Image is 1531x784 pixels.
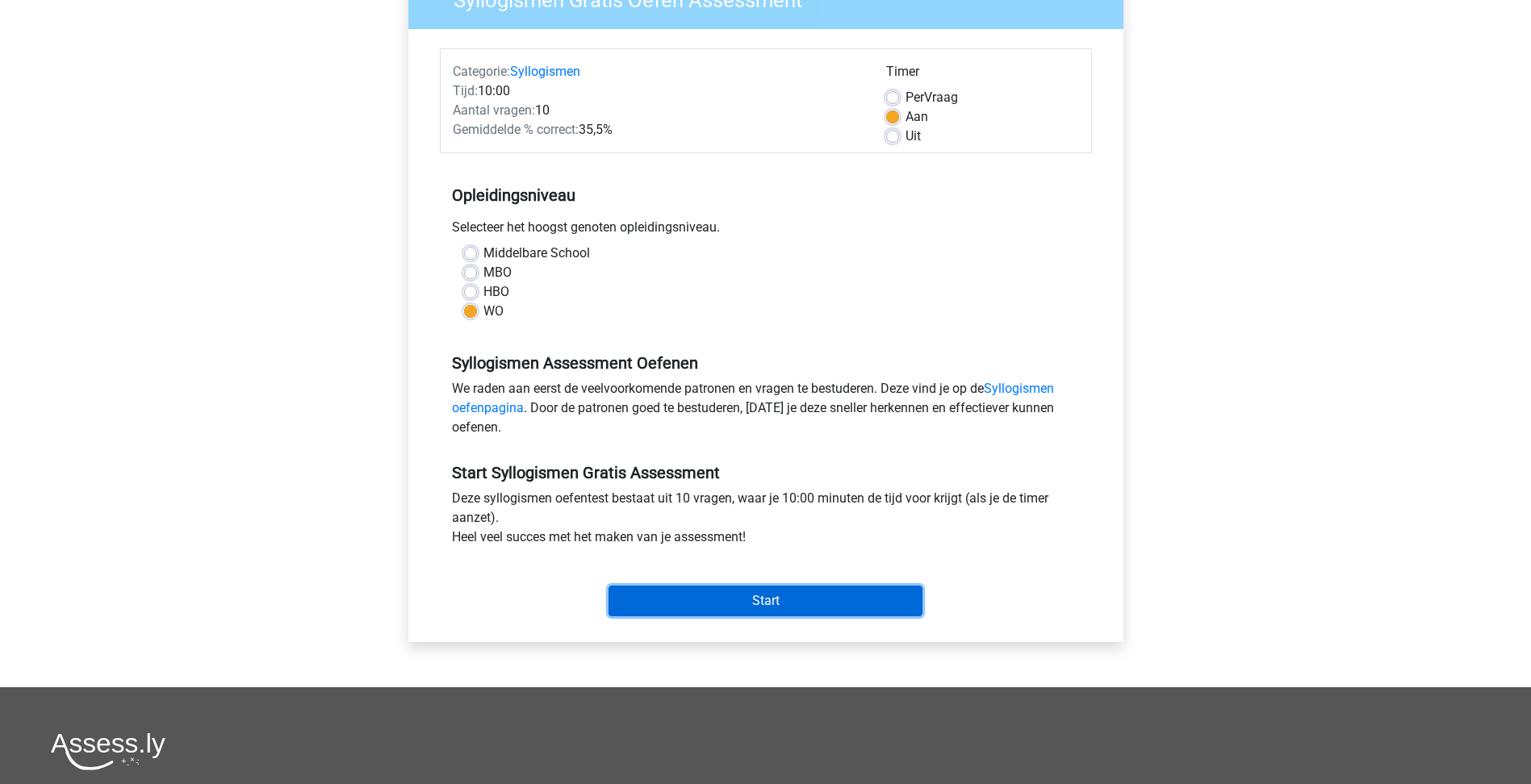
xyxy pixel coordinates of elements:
[609,586,922,616] input: Start
[483,244,590,263] label: Middelbare School
[906,127,921,146] label: Uit
[441,101,874,120] div: 10
[452,463,1080,482] h5: Start Syllogismen Gratis Assessment
[510,64,580,79] a: Syllogismen
[440,218,1092,244] div: Selecteer het hoogst genoten opleidingsniveau.
[906,107,928,127] label: Aan
[483,282,509,302] label: HBO
[440,489,1092,553] div: Deze syllogismen oefentest bestaat uit 10 vragen, waar je 10:00 minuten de tijd voor krijgt (als ...
[483,263,512,282] label: MBO
[453,122,579,137] span: Gemiddelde % correct:
[453,64,510,79] span: Categorie:
[441,120,874,140] div: 35,5%
[452,179,1080,211] h5: Opleidingsniveau
[440,379,1092,444] div: We raden aan eerst de veelvoorkomende patronen en vragen te bestuderen. Deze vind je op de . Door...
[906,90,924,105] span: Per
[453,102,535,118] span: Aantal vragen:
[483,302,504,321] label: WO
[441,81,874,101] div: 10:00
[886,62,1079,88] div: Timer
[51,732,165,770] img: Assessly logo
[452,353,1080,373] h5: Syllogismen Assessment Oefenen
[906,88,958,107] label: Vraag
[453,83,478,98] span: Tijd:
